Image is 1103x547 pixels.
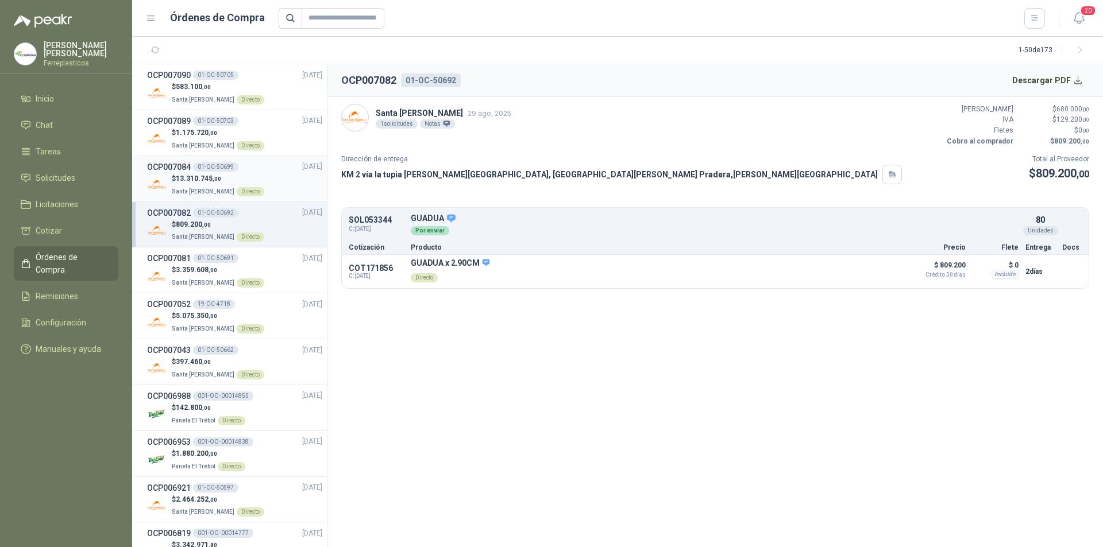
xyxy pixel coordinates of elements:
[376,107,511,119] p: Santa [PERSON_NAME]
[237,370,264,379] div: Directo
[172,402,245,413] p: $
[302,482,322,493] span: [DATE]
[147,496,167,516] img: Company Logo
[14,193,118,215] a: Licitaciones
[1020,114,1089,125] p: $
[147,298,191,311] h3: OCP007052
[193,300,235,309] div: 19-OC-4718
[341,168,878,181] p: KM 2 vía la tupia [PERSON_NAME][GEOGRAPHIC_DATA], [GEOGRAPHIC_DATA][PERSON_NAME] Pradera , [PERSO...
[349,224,404,234] span: C: [DATE]
[176,266,217,274] span: 3.359.608
[14,220,118,242] a: Cotizar
[1020,136,1089,147] p: $
[176,404,211,412] span: 142.800
[349,244,404,251] p: Cotización
[14,167,118,189] a: Solicitudes
[147,390,191,402] h3: OCP006988
[172,82,264,92] p: $
[193,346,238,355] div: 01-OC-50662
[202,405,211,411] span: ,00
[202,84,211,90] span: ,00
[341,154,902,165] p: Dirección de entrega
[147,69,191,82] h3: OCP007090
[401,73,461,87] div: 01-OC-50692
[176,83,211,91] span: 583.100
[44,41,118,57] p: [PERSON_NAME] [PERSON_NAME]
[176,495,217,503] span: 2.464.252
[1020,125,1089,136] p: $
[302,70,322,81] span: [DATE]
[302,436,322,447] span: [DATE]
[36,343,101,355] span: Manuales y ayuda
[1077,169,1089,180] span: ,00
[36,119,53,131] span: Chat
[172,356,264,367] p: $
[172,371,234,378] span: Santa [PERSON_NAME]
[147,266,167,286] img: Company Logo
[172,311,264,321] p: $
[944,136,1013,147] p: Cobro al comprador
[193,117,238,126] div: 01-OC-50703
[172,448,245,459] p: $
[302,299,322,310] span: [DATE]
[147,115,191,127] h3: OCP007089
[172,280,234,286] span: Santa [PERSON_NAME]
[202,359,211,365] span: ,00
[147,298,322,334] a: OCP00705219-OC-4718[DATE] Company Logo$5.075.350,00Santa [PERSON_NAME]Directo
[147,390,322,426] a: OCP006988001-OC -00014855[DATE] Company Logo$142.800,00Panela El TrébolDirecto
[209,313,217,319] span: ,00
[147,436,191,448] h3: OCP006953
[376,119,418,129] div: 1 solicitudes
[218,416,245,425] div: Directo
[1081,138,1089,145] span: ,00
[1082,106,1089,112] span: ,00
[172,325,234,332] span: Santa [PERSON_NAME]
[14,43,36,65] img: Company Logo
[908,244,966,251] p: Precio
[14,88,118,110] a: Inicio
[147,115,322,151] a: OCP00708901-OC-50703[DATE] Company Logo$1.175.720,00Santa [PERSON_NAME]Directo
[237,95,264,104] div: Directo
[411,214,1019,224] p: GUADUA
[908,258,966,278] p: $ 809.200
[202,222,211,228] span: ,00
[36,198,78,211] span: Licitaciones
[172,127,264,138] p: $
[193,391,253,401] div: 001-OC -00014855
[36,145,61,158] span: Tareas
[36,172,75,184] span: Solicitudes
[944,114,1013,125] p: IVA
[193,483,238,492] div: 01-OC-50597
[193,254,238,263] div: 01-OC-50691
[172,173,264,184] p: $
[147,175,167,195] img: Company Logo
[14,14,72,28] img: Logo peakr
[147,220,167,240] img: Company Logo
[1082,117,1089,123] span: ,00
[147,450,167,470] img: Company Logo
[147,358,167,378] img: Company Logo
[147,482,191,494] h3: OCP006921
[176,174,221,183] span: 13.310.745
[468,109,511,118] span: 29 ago, 2025
[172,265,264,276] p: $
[1023,226,1058,235] div: Unidades
[302,161,322,172] span: [DATE]
[176,358,211,366] span: 397.460
[209,130,217,136] span: ,00
[302,345,322,356] span: [DATE]
[14,338,118,360] a: Manuales y ayuda
[302,390,322,401] span: [DATE]
[176,129,217,137] span: 1.175.720
[172,142,234,149] span: Santa [PERSON_NAME]
[14,114,118,136] a: Chat
[172,463,215,470] span: Panela El Trébol
[302,528,322,539] span: [DATE]
[1054,137,1089,145] span: 809.200
[44,60,118,67] p: Ferreplasticos
[349,263,404,273] p: COT171856
[147,344,322,380] a: OCP00704301-OC-50662[DATE] Company Logo$397.460,00Santa [PERSON_NAME]Directo
[14,285,118,307] a: Remisiones
[1019,41,1089,60] div: 1 - 50 de 173
[1078,126,1089,134] span: 0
